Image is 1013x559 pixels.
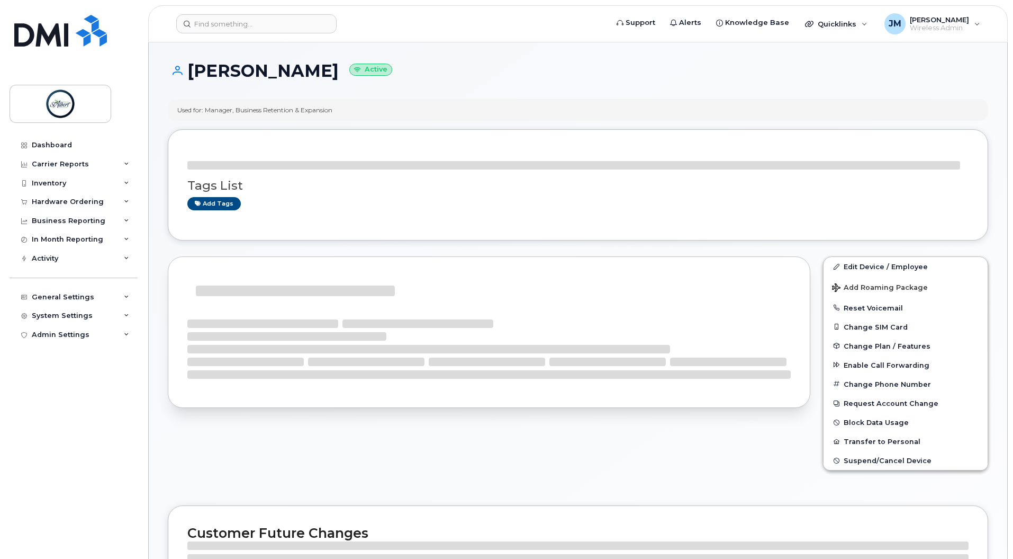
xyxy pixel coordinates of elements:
button: Request Account Change [824,394,988,413]
span: Add Roaming Package [832,283,928,294]
h2: Customer Future Changes [187,525,969,541]
button: Change SIM Card [824,317,988,336]
button: Block Data Usage [824,413,988,432]
button: Change Phone Number [824,375,988,394]
h3: Tags List [187,179,969,192]
h1: [PERSON_NAME] [168,61,988,80]
a: Edit Device / Employee [824,257,988,276]
span: Change Plan / Features [844,342,930,350]
button: Add Roaming Package [824,276,988,298]
button: Reset Voicemail [824,298,988,317]
button: Change Plan / Features [824,336,988,356]
span: Suspend/Cancel Device [844,457,931,465]
small: Active [349,64,392,76]
a: Add tags [187,197,241,210]
button: Enable Call Forwarding [824,356,988,375]
div: Used for: Manager, Business Retention & Expansion [177,105,332,114]
span: Enable Call Forwarding [844,361,929,369]
button: Transfer to Personal [824,432,988,451]
button: Suspend/Cancel Device [824,451,988,470]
